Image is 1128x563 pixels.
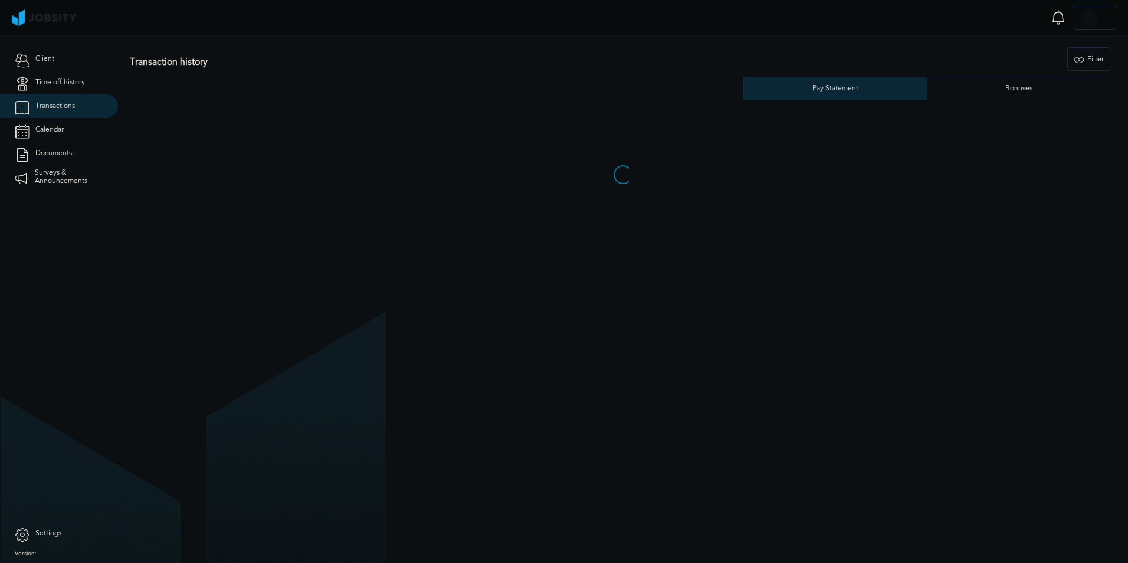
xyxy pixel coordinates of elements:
[12,9,77,26] img: ab4bad089aa723f57921c736e9817d99.png
[35,149,72,158] span: Documents
[743,77,927,100] button: Pay Statement
[35,126,64,134] span: Calendar
[15,551,37,558] label: Version:
[35,169,103,185] span: Surveys & Announcements
[130,57,667,67] h3: Transaction history
[35,55,54,63] span: Client
[1068,48,1110,71] div: Filter
[806,84,864,93] div: Pay Statement
[1067,47,1110,71] button: Filter
[927,77,1110,100] button: Bonuses
[999,84,1038,93] div: Bonuses
[35,529,61,538] span: Settings
[35,78,85,87] span: Time off history
[35,102,75,110] span: Transactions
